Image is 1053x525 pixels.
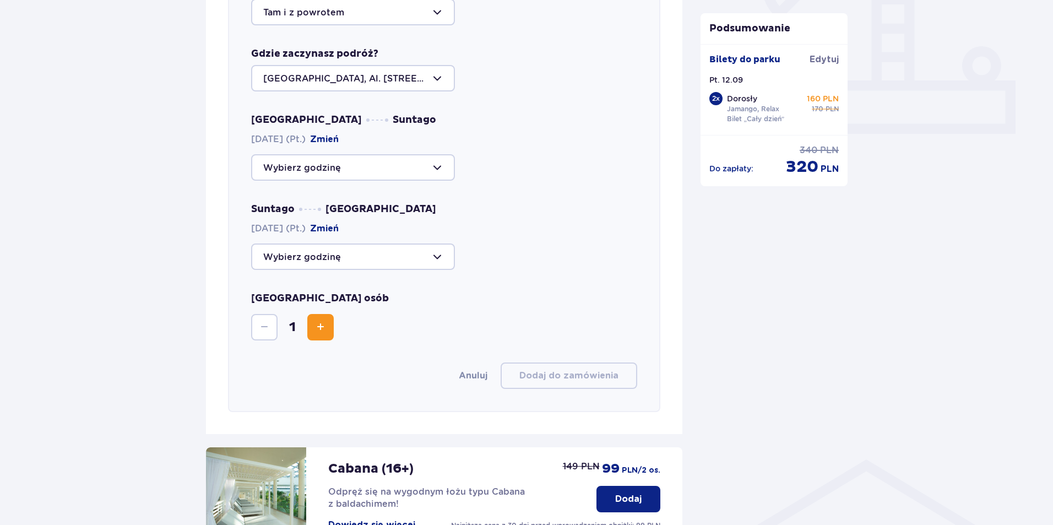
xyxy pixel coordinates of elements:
[366,118,388,122] img: dots
[501,362,637,389] button: Dodaj do zamówienia
[307,314,334,340] button: Increase
[622,465,660,476] p: PLN /2 os.
[602,461,620,477] p: 99
[310,133,339,145] button: Zmień
[826,104,839,114] p: PLN
[251,292,389,305] p: [GEOGRAPHIC_DATA] osób
[727,93,757,104] p: Dorosły
[807,93,839,104] p: 160 PLN
[709,92,723,105] div: 2 x
[251,223,339,235] span: [DATE] (Pt.)
[709,53,780,66] p: Bilety do parku
[519,370,618,382] p: Dodaj do zamówienia
[325,203,436,216] span: [GEOGRAPHIC_DATA]
[251,133,339,145] span: [DATE] (Pt.)
[563,461,600,473] p: 149 PLN
[280,319,305,335] span: 1
[310,223,339,235] button: Zmień
[459,370,487,382] button: Anuluj
[328,461,414,477] p: Cabana (16+)
[812,104,823,114] p: 170
[820,144,839,156] p: PLN
[393,113,436,127] span: Suntago
[701,22,848,35] p: Podsumowanie
[800,144,818,156] p: 340
[251,113,362,127] span: [GEOGRAPHIC_DATA]
[786,156,818,177] p: 320
[251,203,295,216] span: Suntago
[709,163,753,174] p: Do zapłaty :
[251,47,378,61] p: Gdzie zaczynasz podróż?
[727,104,779,114] p: Jamango, Relax
[727,114,785,124] p: Bilet „Cały dzień”
[821,163,839,175] p: PLN
[251,314,278,340] button: Decrease
[299,208,321,211] img: dots
[810,53,839,66] a: Edytuj
[709,74,743,85] p: Pt. 12.09
[596,486,660,512] button: Dodaj
[328,486,525,509] span: Odpręż się na wygodnym łożu typu Cabana z baldachimem!
[615,493,642,505] p: Dodaj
